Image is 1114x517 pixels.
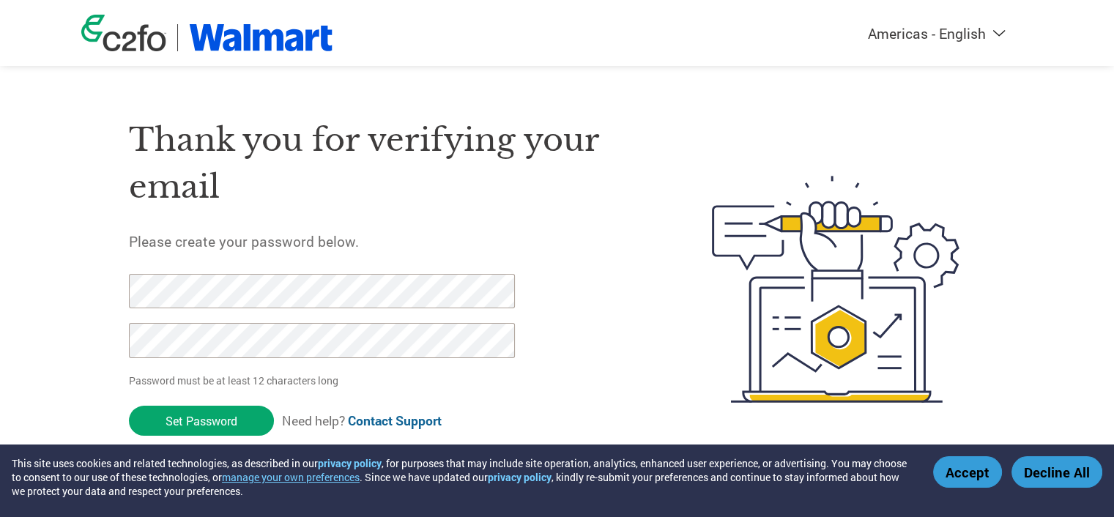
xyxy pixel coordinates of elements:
[933,456,1002,488] button: Accept
[189,24,333,51] img: Walmart
[318,456,382,470] a: privacy policy
[81,15,166,51] img: c2fo logo
[129,406,274,436] input: Set Password
[488,470,552,484] a: privacy policy
[348,412,442,429] a: Contact Support
[282,412,442,429] span: Need help?
[129,373,520,388] p: Password must be at least 12 characters long
[222,470,360,484] button: manage your own preferences
[1011,456,1102,488] button: Decline All
[686,95,986,483] img: create-password
[129,116,643,211] h1: Thank you for verifying your email
[12,456,912,498] div: This site uses cookies and related technologies, as described in our , for purposes that may incl...
[129,232,643,250] h5: Please create your password below.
